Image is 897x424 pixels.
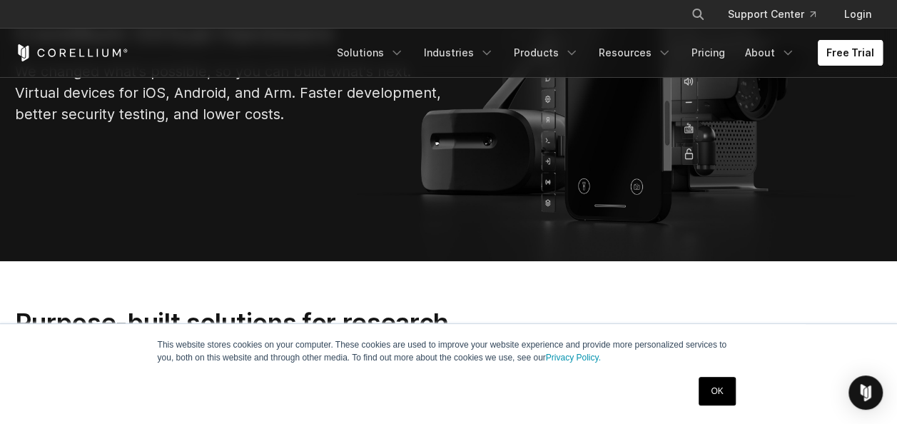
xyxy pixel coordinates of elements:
a: Resources [590,40,680,66]
a: OK [699,377,735,405]
p: We changed what's possible, so you can build what's next. Virtual devices for iOS, Android, and A... [15,61,443,125]
a: Support Center [716,1,827,27]
div: Navigation Menu [674,1,883,27]
a: Login [833,1,883,27]
a: Privacy Policy. [546,353,601,363]
a: Pricing [683,40,734,66]
a: About [736,40,804,66]
p: This website stores cookies on your computer. These cookies are used to improve your website expe... [158,338,740,364]
button: Search [685,1,711,27]
a: Free Trial [818,40,883,66]
a: Products [505,40,587,66]
a: Industries [415,40,502,66]
div: Navigation Menu [328,40,883,66]
a: Corellium Home [15,44,128,61]
div: Open Intercom Messenger [848,375,883,410]
h2: Purpose-built solutions for research, development, and testing. [15,307,502,370]
a: Solutions [328,40,412,66]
